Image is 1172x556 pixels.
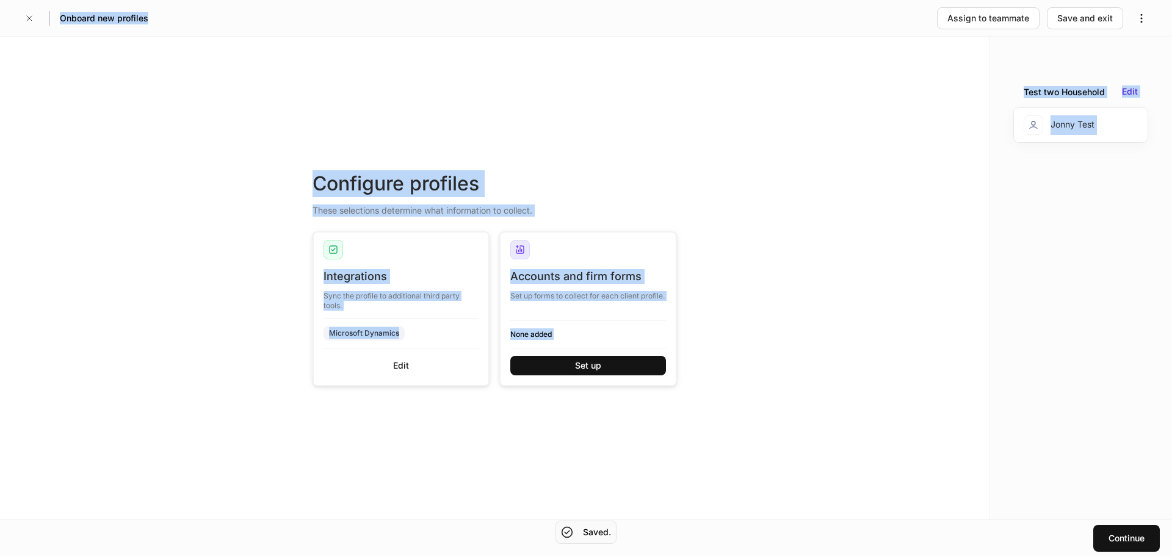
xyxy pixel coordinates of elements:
[1024,86,1105,98] div: Test two Household
[324,284,479,311] div: Sync the profile to additional third party tools.
[329,327,399,339] div: Microsoft Dynamics
[510,284,666,301] div: Set up forms to collect for each client profile.
[324,269,479,284] div: Integrations
[510,269,666,284] div: Accounts and firm forms
[575,359,601,372] div: Set up
[1057,12,1113,24] div: Save and exit
[1024,115,1094,135] div: Jonny Test
[1093,525,1160,552] button: Continue
[393,359,409,372] div: Edit
[1047,7,1123,29] button: Save and exit
[60,12,148,24] h5: Onboard new profiles
[583,526,611,538] h5: Saved.
[947,12,1029,24] div: Assign to teammate
[1109,532,1145,544] div: Continue
[937,7,1040,29] button: Assign to teammate
[313,197,677,217] div: These selections determine what information to collect.
[313,170,677,197] div: Configure profiles
[324,356,479,375] button: Edit
[510,328,666,340] h6: None added
[1122,85,1138,98] button: Edit
[510,356,666,375] button: Set up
